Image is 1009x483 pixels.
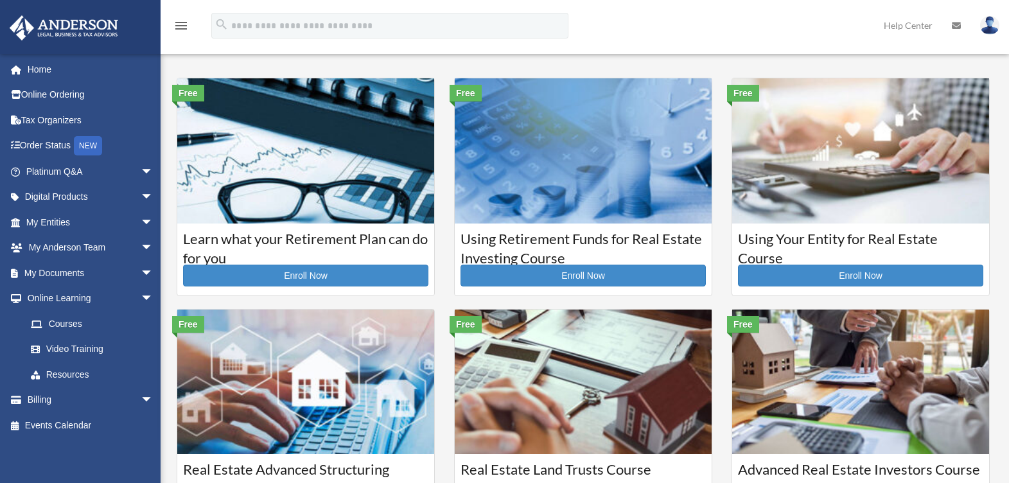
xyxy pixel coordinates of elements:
[450,316,482,333] div: Free
[9,57,173,82] a: Home
[9,286,173,312] a: Online Learningarrow_drop_down
[727,316,759,333] div: Free
[172,85,204,101] div: Free
[9,133,173,159] a: Order StatusNEW
[738,265,983,286] a: Enroll Now
[9,235,173,261] a: My Anderson Teamarrow_drop_down
[141,260,166,286] span: arrow_drop_down
[172,316,204,333] div: Free
[9,412,173,438] a: Events Calendar
[9,184,173,210] a: Digital Productsarrow_drop_down
[183,265,428,286] a: Enroll Now
[141,209,166,236] span: arrow_drop_down
[9,209,173,235] a: My Entitiesarrow_drop_down
[727,85,759,101] div: Free
[450,85,482,101] div: Free
[215,17,229,31] i: search
[461,265,706,286] a: Enroll Now
[738,229,983,261] h3: Using Your Entity for Real Estate Course
[141,159,166,185] span: arrow_drop_down
[18,311,166,337] a: Courses
[141,387,166,414] span: arrow_drop_down
[173,22,189,33] a: menu
[6,15,122,40] img: Anderson Advisors Platinum Portal
[141,286,166,312] span: arrow_drop_down
[173,18,189,33] i: menu
[74,136,102,155] div: NEW
[141,184,166,211] span: arrow_drop_down
[18,337,173,362] a: Video Training
[980,16,999,35] img: User Pic
[9,82,173,108] a: Online Ordering
[461,229,706,261] h3: Using Retirement Funds for Real Estate Investing Course
[9,159,173,184] a: Platinum Q&Aarrow_drop_down
[9,260,173,286] a: My Documentsarrow_drop_down
[141,235,166,261] span: arrow_drop_down
[9,387,173,413] a: Billingarrow_drop_down
[183,229,428,261] h3: Learn what your Retirement Plan can do for you
[9,107,173,133] a: Tax Organizers
[18,362,173,387] a: Resources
